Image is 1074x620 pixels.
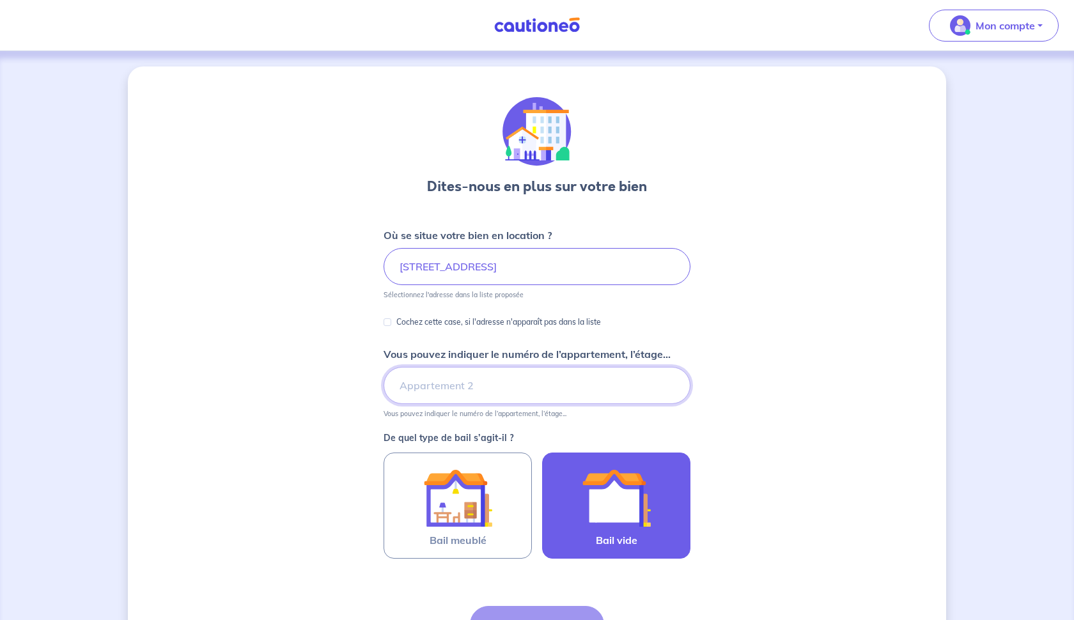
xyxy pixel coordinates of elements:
span: Bail vide [596,532,637,548]
span: Bail meublé [430,532,486,548]
button: illu_account_valid_menu.svgMon compte [929,10,1059,42]
p: Où se situe votre bien en location ? [384,228,552,243]
img: Cautioneo [489,17,585,33]
input: Appartement 2 [384,367,690,404]
p: Sélectionnez l'adresse dans la liste proposée [384,290,524,299]
p: De quel type de bail s’agit-il ? [384,433,690,442]
p: Mon compte [976,18,1035,33]
img: illu_account_valid_menu.svg [950,15,970,36]
img: illu_furnished_lease.svg [423,463,492,532]
p: Vous pouvez indiquer le numéro de l’appartement, l’étage... [384,346,671,362]
img: illu_empty_lease.svg [582,463,651,532]
p: Vous pouvez indiquer le numéro de l’appartement, l’étage... [384,409,566,418]
p: Cochez cette case, si l'adresse n'apparaît pas dans la liste [396,314,601,330]
img: illu_houses.svg [502,97,572,166]
h3: Dites-nous en plus sur votre bien [427,176,647,197]
input: 2 rue de paris, 59000 lille [384,248,690,285]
